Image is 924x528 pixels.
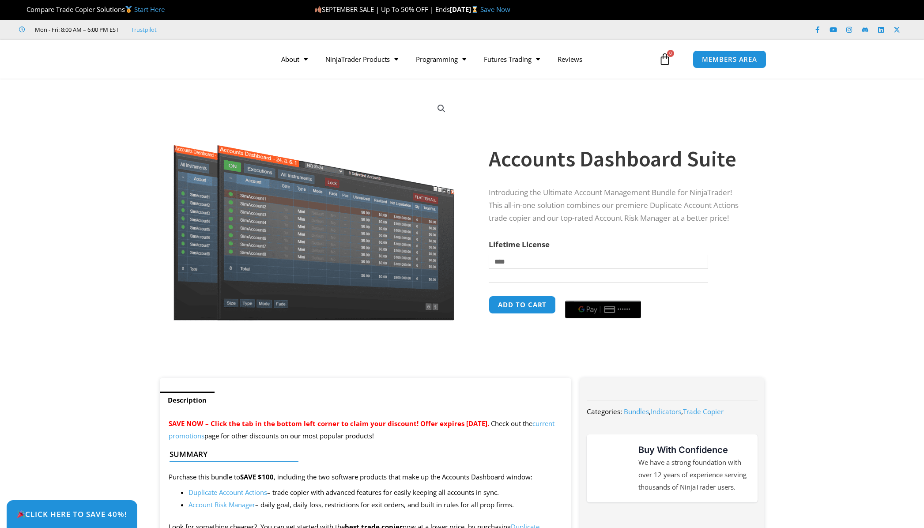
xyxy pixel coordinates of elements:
[407,49,475,69] a: Programming
[683,407,724,416] a: Trade Copier
[125,6,132,13] img: 🥇
[471,6,478,13] img: ⌛
[189,499,563,511] li: – daily goal, daily loss, restrictions for exit orders, and built in rules for all prop firms.
[314,5,450,14] span: SEPTEMBER SALE | Up To 50% OFF | Ends
[434,101,449,117] a: View full-screen image gallery
[638,456,749,494] p: We have a strong foundation with over 12 years of experience serving thousands of NinjaTrader users.
[565,301,641,318] button: Buy with GPay
[33,24,119,35] span: Mon - Fri: 8:00 AM – 6:00 PM EST
[475,49,549,69] a: Futures Trading
[240,472,274,481] strong: SAVE $100
[489,296,556,314] button: Add to cart
[489,143,747,174] h1: Accounts Dashboard Suite
[651,407,681,416] a: Indicators
[170,450,555,459] h4: Summary
[17,510,25,518] img: 🎉
[489,239,550,249] label: Lifetime License
[317,49,407,69] a: NinjaTrader Products
[169,419,489,428] span: SAVE NOW – Click the tab in the bottom left corner to claim your discount! Offer expires [DATE].
[17,510,127,518] span: Click Here to save 40%!
[624,407,724,416] span: , ,
[480,5,510,14] a: Save Now
[645,46,684,72] a: 0
[169,471,563,483] p: Purchase this bundle to , including the two software products that make up the Accounts Dashboard...
[563,294,643,295] iframe: Secure payment input frame
[693,50,766,68] a: MEMBERS AREA
[146,43,241,75] img: LogoAI | Affordable Indicators – NinjaTrader
[702,56,757,63] span: MEMBERS AREA
[587,407,622,416] span: Categories:
[450,5,480,14] strong: [DATE]
[189,488,267,497] a: Duplicate Account Actions
[189,487,563,499] li: – trade copier with advanced features for easily keeping all accounts in sync.
[160,392,215,409] a: Description
[489,186,747,225] p: Introducing the Ultimate Account Management Bundle for NinjaTrader! This all-in-one solution comb...
[172,94,456,321] img: Screenshot 2024-08-26 155710eeeee
[315,6,321,13] img: 🍂
[618,306,631,313] text: ••••••
[169,418,563,442] p: Check out the page for other discounts on our most popular products!
[272,49,656,69] nav: Menu
[19,5,165,14] span: Compare Trade Copier Solutions
[667,50,674,57] span: 0
[131,24,157,35] a: Trustpilot
[624,407,649,416] a: Bundles
[638,443,749,456] h3: Buy With Confidence
[272,49,317,69] a: About
[7,500,137,528] a: 🎉Click Here to save 40%!
[596,453,627,484] img: mark thumbs good 43913 | Affordable Indicators – NinjaTrader
[489,273,502,279] a: Clear options
[549,49,591,69] a: Reviews
[134,5,165,14] a: Start Here
[19,6,26,13] img: 🏆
